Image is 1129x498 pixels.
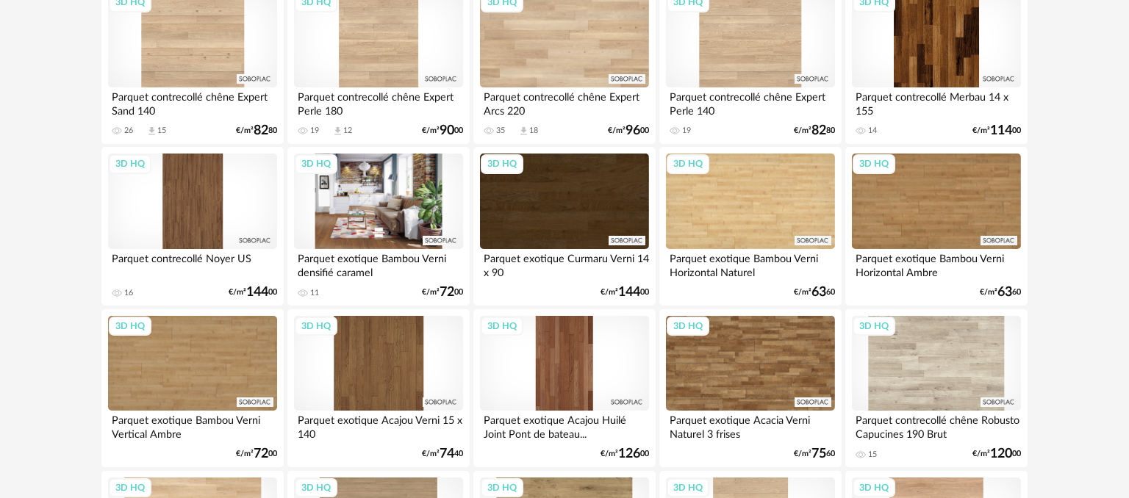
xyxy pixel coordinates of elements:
a: 3D HQ Parquet exotique Acacia Verni Naturel 3 frises €/m²7560 [659,309,842,468]
span: 144 [618,287,640,297]
div: €/m² 60 [980,287,1021,297]
div: €/m² 40 [422,449,463,459]
a: 3D HQ Parquet contrecollé Noyer US 16 €/m²14400 [101,147,284,306]
a: 3D HQ Parquet exotique Bambou Verni Vertical Ambre €/m²7200 [101,309,284,468]
div: 18 [529,126,538,136]
div: €/m² 00 [236,449,277,459]
div: €/m² 00 [972,449,1021,459]
div: Parquet exotique Bambou Verni Vertical Ambre [108,411,277,440]
div: €/m² 00 [422,287,463,297]
div: Parquet exotique Curmaru Verni 14 x 90 [480,249,649,278]
div: €/m² 80 [236,126,277,136]
div: 26 [124,126,133,136]
div: 19 [682,126,691,136]
div: 3D HQ [667,478,709,497]
div: Parquet exotique Acajou Huilé Joint Pont de bateau... [480,411,649,440]
span: Download icon [518,126,529,137]
a: 3D HQ Parquet exotique Bambou Verni Horizontal Naturel €/m²6360 [659,147,842,306]
div: 3D HQ [481,317,523,336]
span: Download icon [332,126,343,137]
div: 15 [157,126,166,136]
div: €/m² 00 [422,126,463,136]
a: 3D HQ Parquet exotique Acajou Verni 15 x 140 €/m²7440 [287,309,470,468]
a: 3D HQ Parquet exotique Acajou Huilé Joint Pont de bateau... €/m²12600 [473,309,656,468]
div: 15 [868,450,877,460]
div: Parquet contrecollé chêne Expert Perle 140 [666,87,835,117]
a: 3D HQ Parquet exotique Curmaru Verni 14 x 90 €/m²14400 [473,147,656,306]
div: Parquet exotique Bambou Verni Horizontal Ambre [852,249,1021,278]
span: 72 [254,449,268,459]
div: 3D HQ [295,317,337,336]
div: Parquet contrecollé Merbau 14 x 155 [852,87,1021,117]
div: €/m² 80 [794,126,835,136]
div: 12 [343,126,352,136]
div: 3D HQ [109,154,151,173]
span: 63 [997,287,1012,297]
div: €/m² 00 [608,126,649,136]
div: 14 [868,126,877,136]
div: 3D HQ [667,154,709,173]
div: 3D HQ [109,478,151,497]
div: 3D HQ [853,478,895,497]
div: Parquet contrecollé chêne Expert Arcs 220 [480,87,649,117]
div: €/m² 00 [229,287,277,297]
span: 72 [440,287,454,297]
div: 35 [496,126,505,136]
span: 120 [990,449,1012,459]
span: 144 [246,287,268,297]
div: Parquet exotique Acajou Verni 15 x 140 [294,411,463,440]
span: 75 [811,449,826,459]
div: 11 [310,288,319,298]
div: 3D HQ [481,154,523,173]
span: 96 [626,126,640,136]
div: 3D HQ [295,154,337,173]
div: 3D HQ [109,317,151,336]
div: 19 [310,126,319,136]
div: 3D HQ [481,478,523,497]
span: 126 [618,449,640,459]
div: Parquet contrecollé chêne Robusto Capucines 190 Brut [852,411,1021,440]
a: 3D HQ Parquet exotique Bambou Verni Horizontal Ambre €/m²6360 [845,147,1028,306]
div: Parquet contrecollé Noyer US [108,249,277,278]
span: 82 [811,126,826,136]
div: Parquet exotique Acacia Verni Naturel 3 frises [666,411,835,440]
div: 16 [124,288,133,298]
div: €/m² 60 [794,287,835,297]
div: Parquet exotique Bambou Verni Horizontal Naturel [666,249,835,278]
div: Parquet contrecollé chêne Expert Perle 180 [294,87,463,117]
div: €/m² 00 [601,287,649,297]
div: 3D HQ [853,317,895,336]
div: €/m² 00 [601,449,649,459]
div: Parquet exotique Bambou Verni densifié caramel [294,249,463,278]
div: 3D HQ [295,478,337,497]
a: 3D HQ Parquet exotique Bambou Verni densifié caramel 11 €/m²7200 [287,147,470,306]
span: Download icon [146,126,157,137]
span: 74 [440,449,454,459]
div: €/m² 60 [794,449,835,459]
span: 114 [990,126,1012,136]
div: 3D HQ [853,154,895,173]
span: 90 [440,126,454,136]
div: 3D HQ [667,317,709,336]
div: €/m² 00 [972,126,1021,136]
span: 82 [254,126,268,136]
a: 3D HQ Parquet contrecollé chêne Robusto Capucines 190 Brut 15 €/m²12000 [845,309,1028,468]
div: Parquet contrecollé chêne Expert Sand 140 [108,87,277,117]
span: 63 [811,287,826,297]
